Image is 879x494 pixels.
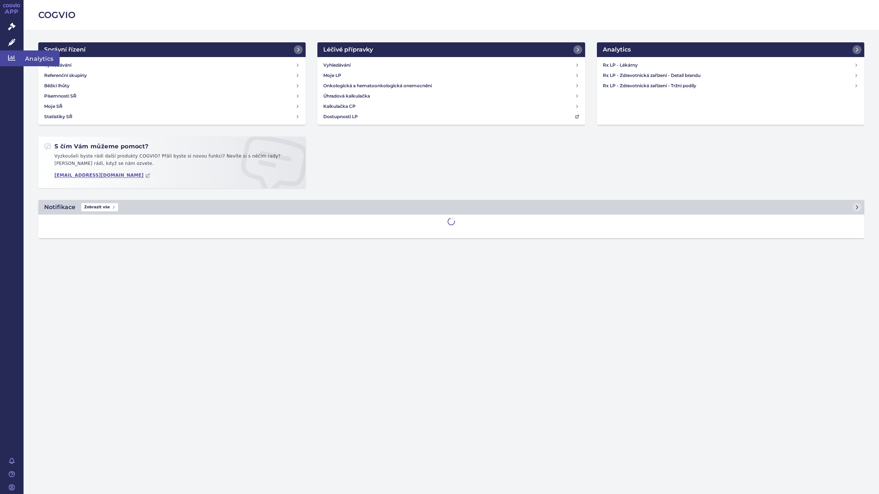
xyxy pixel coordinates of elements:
a: Rx LP - Zdravotnická zařízení - Detail brandu [600,70,861,81]
a: NotifikaceZobrazit vše [38,200,864,215]
h4: Vyhledávání [323,61,350,69]
h4: Běžící lhůty [44,82,70,89]
h2: Léčivé přípravky [323,45,373,54]
h4: Onkologická a hematoonkologická onemocnění [323,82,432,89]
p: Vyzkoušeli byste rádi další produkty COGVIO? Přáli byste si novou funkci? Nevíte si s něčím rady?... [44,153,300,170]
h2: S čím Vám můžeme pomoct? [44,142,149,151]
h4: Referenční skupiny [44,72,87,79]
h4: Statistiky SŘ [44,113,72,120]
h4: Moje SŘ [44,103,63,110]
h4: Úhradová kalkulačka [323,92,370,100]
a: Statistiky SŘ [41,112,303,122]
a: Léčivé přípravky [317,42,585,57]
span: Analytics [24,50,60,66]
h4: Rx LP - Zdravotnická zařízení - Detail brandu [603,72,854,79]
a: Úhradová kalkulačka [320,91,582,101]
a: Vyhledávání [320,60,582,70]
a: Správní řízení [38,42,306,57]
a: Analytics [597,42,864,57]
a: Moje LP [320,70,582,81]
a: Běžící lhůty [41,81,303,91]
h2: Analytics [603,45,631,54]
h2: COGVIO [38,9,864,21]
a: [EMAIL_ADDRESS][DOMAIN_NAME] [54,173,150,178]
a: Moje SŘ [41,101,303,112]
a: Rx LP - Zdravotnická zařízení - Tržní podíly [600,81,861,91]
h2: Správní řízení [44,45,86,54]
a: Písemnosti SŘ [41,91,303,101]
a: Vyhledávání [41,60,303,70]
h2: Notifikace [44,203,75,212]
h4: Rx LP - Lékárny [603,61,854,69]
a: Dostupnosti LP [320,112,582,122]
h4: Dostupnosti LP [323,113,358,120]
a: Rx LP - Lékárny [600,60,861,70]
h4: Moje LP [323,72,341,79]
h4: Písemnosti SŘ [44,92,76,100]
a: Onkologická a hematoonkologická onemocnění [320,81,582,91]
span: Zobrazit vše [81,203,118,211]
a: Kalkulačka CP [320,101,582,112]
h4: Kalkulačka CP [323,103,356,110]
h4: Rx LP - Zdravotnická zařízení - Tržní podíly [603,82,854,89]
a: Referenční skupiny [41,70,303,81]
